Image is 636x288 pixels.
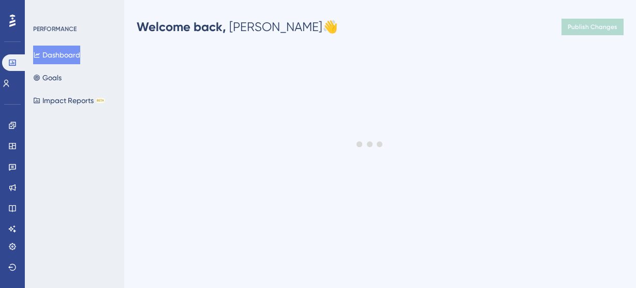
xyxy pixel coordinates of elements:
[33,68,62,87] button: Goals
[96,98,105,103] div: BETA
[33,91,105,110] button: Impact ReportsBETA
[33,25,77,33] div: PERFORMANCE
[137,19,338,35] div: [PERSON_NAME] 👋
[561,19,624,35] button: Publish Changes
[33,46,80,64] button: Dashboard
[137,19,226,34] span: Welcome back,
[568,23,617,31] span: Publish Changes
